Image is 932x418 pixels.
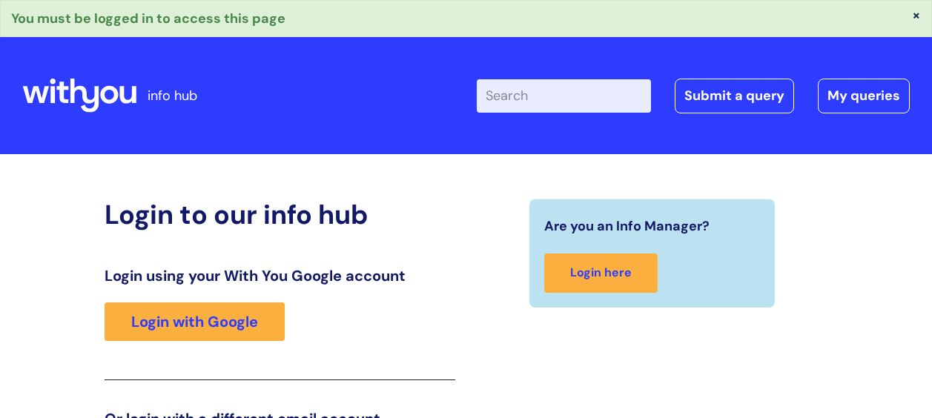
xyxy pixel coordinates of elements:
button: × [912,8,921,21]
a: My queries [818,79,910,113]
p: info hub [148,84,197,107]
a: Login here [544,253,658,293]
h3: Login using your With You Google account [105,267,455,285]
h2: Login to our info hub [105,199,455,230]
span: Are you an Info Manager? [544,214,710,238]
input: Search [477,79,651,112]
a: Submit a query [675,79,794,113]
a: Login with Google [105,302,285,341]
